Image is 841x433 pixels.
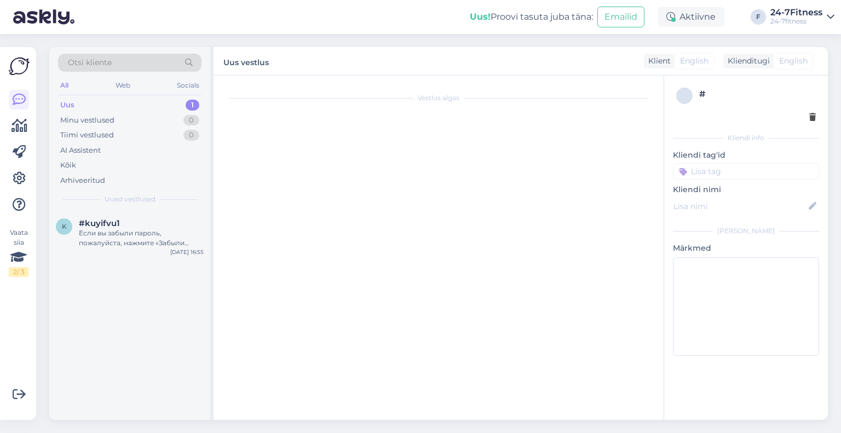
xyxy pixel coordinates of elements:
div: [DATE] 16:55 [170,248,204,256]
span: k [62,222,67,230]
div: Vestlus algas [224,93,653,103]
div: 0 [183,130,199,141]
img: Askly Logo [9,56,30,77]
div: Если вы забыли пароль, пожалуйста, нажмите «Забыли пароль» в области входа и введите свой адрес э... [79,228,204,248]
div: # [699,88,816,101]
button: Emailid [597,7,644,27]
div: 1 [186,100,199,111]
p: Kliendi tag'id [673,149,819,161]
div: AI Assistent [60,145,101,156]
div: All [58,78,71,93]
div: Klienditugi [723,55,770,67]
div: 2 / 3 [9,267,28,277]
div: Tiimi vestlused [60,130,114,141]
div: Kliendi info [673,133,819,143]
span: Otsi kliente [68,57,112,68]
div: Klient [644,55,671,67]
label: Uus vestlus [223,54,269,68]
div: Vaata siia [9,228,28,277]
input: Lisa tag [673,163,819,180]
div: 0 [183,115,199,126]
input: Lisa nimi [673,200,807,212]
div: [PERSON_NAME] [673,226,819,236]
p: Märkmed [673,243,819,254]
div: Kõik [60,160,76,171]
span: #kuyifvu1 [79,218,120,228]
div: Arhiveeritud [60,175,105,186]
div: Web [113,78,133,93]
div: Uus [60,100,74,111]
a: 24-7Fitness24-7fitness [770,8,834,26]
div: 24-7Fitness [770,8,822,17]
div: F [751,9,766,25]
div: Aktiivne [658,7,724,27]
span: English [680,55,708,67]
p: Kliendi nimi [673,184,819,195]
span: English [779,55,808,67]
span: Uued vestlused [105,194,155,204]
div: Proovi tasuta juba täna: [470,10,593,24]
b: Uus! [470,11,491,22]
div: Socials [175,78,201,93]
div: Minu vestlused [60,115,114,126]
div: 24-7fitness [770,17,822,26]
